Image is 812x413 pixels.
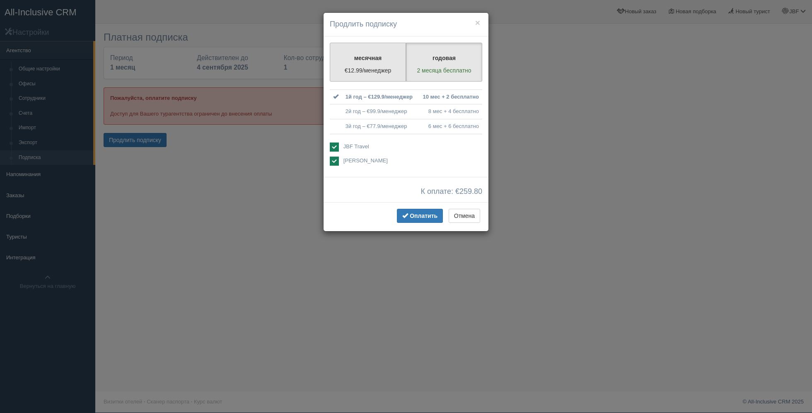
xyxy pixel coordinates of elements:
td: 6 мес + 6 бесплатно [418,119,482,134]
button: Отмена [449,209,480,223]
td: 10 мес + 2 бесплатно [418,89,482,104]
td: 3й год – €77.9/менеджер [342,119,418,134]
td: 1й год – €129.9/менеджер [342,89,418,104]
span: 259.80 [459,187,482,196]
span: JBF Travel [343,143,369,150]
p: годовая [411,54,477,62]
h4: Продлить подписку [330,19,482,30]
p: €12.99/менеджер [335,66,401,75]
td: 8 мес + 4 бесплатно [418,104,482,119]
button: × [475,18,480,27]
span: Оплатить [410,213,437,219]
span: [PERSON_NAME] [343,157,388,164]
span: К оплате: € [421,188,483,196]
p: 2 месяца бесплатно [411,66,477,75]
p: месячная [335,54,401,62]
td: 2й год – €99.9/менеджер [342,104,418,119]
button: Оплатить [397,209,443,223]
